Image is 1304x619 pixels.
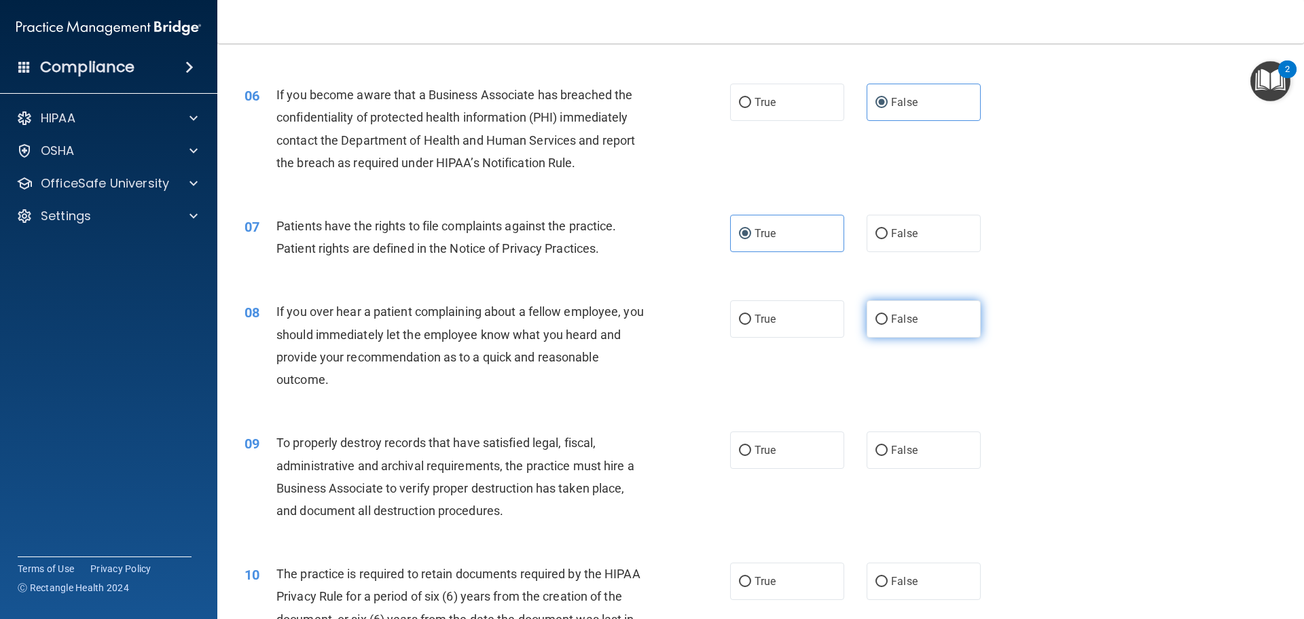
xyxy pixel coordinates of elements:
[739,446,751,456] input: True
[755,227,776,240] span: True
[244,304,259,321] span: 08
[41,208,91,224] p: Settings
[891,575,918,588] span: False
[244,88,259,104] span: 06
[891,96,918,109] span: False
[1250,61,1290,101] button: Open Resource Center, 2 new notifications
[41,175,169,192] p: OfficeSafe University
[891,227,918,240] span: False
[1285,69,1290,87] div: 2
[875,446,888,456] input: False
[41,110,75,126] p: HIPAA
[16,175,198,192] a: OfficeSafe University
[276,88,635,170] span: If you become aware that a Business Associate has breached the confidentiality of protected healt...
[16,110,198,126] a: HIPAA
[875,315,888,325] input: False
[244,219,259,235] span: 07
[244,567,259,583] span: 10
[16,143,198,159] a: OSHA
[891,313,918,325] span: False
[875,229,888,239] input: False
[739,98,751,108] input: True
[739,229,751,239] input: True
[41,143,75,159] p: OSHA
[755,313,776,325] span: True
[244,436,259,452] span: 09
[755,575,776,588] span: True
[18,562,74,576] a: Terms of Use
[891,444,918,457] span: False
[276,436,634,518] span: To properly destroy records that have satisfied legal, fiscal, administrative and archival requir...
[739,315,751,325] input: True
[16,208,198,224] a: Settings
[90,562,151,576] a: Privacy Policy
[875,577,888,587] input: False
[16,14,201,41] img: PMB logo
[739,577,751,587] input: True
[755,96,776,109] span: True
[40,58,134,77] h4: Compliance
[276,219,617,255] span: Patients have the rights to file complaints against the practice. Patient rights are defined in t...
[18,581,129,595] span: Ⓒ Rectangle Health 2024
[276,304,644,387] span: If you over hear a patient complaining about a fellow employee, you should immediately let the em...
[875,98,888,108] input: False
[755,444,776,457] span: True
